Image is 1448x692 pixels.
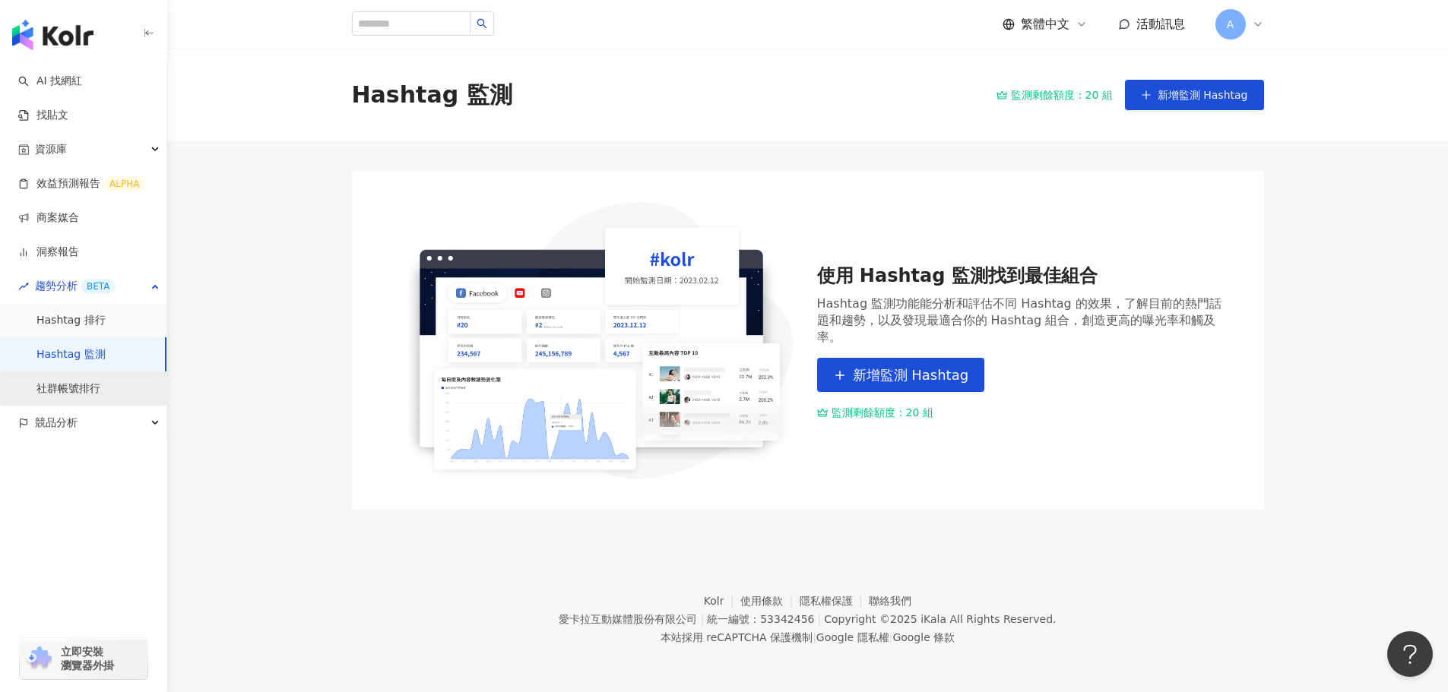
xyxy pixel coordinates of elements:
a: Google 隱私權 [816,631,889,643]
a: 商案媒合 [18,210,79,226]
img: logo [12,20,93,50]
a: searchAI 找網紅 [18,74,82,89]
button: 新增監測 Hashtag [817,358,985,392]
span: 活動訊息 [1136,17,1185,31]
a: chrome extension立即安裝 瀏覽器外掛 [20,638,147,679]
div: Hashtag 監測功能能分析和評估不同 Hashtag 的效果，了解目前的熱門話題和趨勢，以及發現最適合你的 Hashtag 組合，創造更高的曝光率和觸及率。 [817,295,1234,346]
span: plus [1141,90,1152,100]
div: Copyright © 2025 All Rights Reserved. [824,613,1056,625]
a: 使用條款 [740,595,800,607]
a: 效益預測報告ALPHA [18,176,145,191]
a: Kolr [704,595,740,607]
a: Hashtag 監測 [36,347,106,362]
a: Google 條款 [892,631,955,643]
span: rise [18,281,29,292]
iframe: Help Scout Beacon - Open [1387,631,1433,677]
span: 新增監測 Hashtag [1158,89,1248,101]
span: 繁體中文 [1021,16,1069,33]
span: 競品分析 [35,406,78,440]
img: 使用 Hashtag 監測找到最佳組合 [382,202,799,479]
a: iKala [920,613,946,625]
div: Hashtag 監測 [352,79,512,111]
span: | [889,631,893,643]
a: 隱私權保護 [800,595,870,607]
span: | [817,613,821,625]
a: 找貼文 [18,108,68,123]
span: 資源庫 [35,132,67,166]
button: 新增監測 Hashtag [1125,80,1264,110]
a: 社群帳號排行 [36,381,100,397]
img: chrome extension [24,646,54,671]
div: 愛卡拉互動媒體股份有限公司 [559,613,697,625]
span: 本站採用 reCAPTCHA 保護機制 [661,628,955,646]
div: 統一編號：53342456 [707,613,814,625]
div: 使用 Hashtag 監測找到最佳組合 [817,264,1234,289]
div: 監測剩餘額度：20 組 [817,407,1234,418]
a: Hashtag 排行 [36,313,106,328]
span: | [813,631,816,643]
a: 聯絡我們 [869,595,911,607]
span: 立即安裝 瀏覽器外掛 [61,645,114,672]
span: search [477,18,487,29]
div: BETA [81,279,116,294]
span: 趨勢分析 [35,269,116,303]
span: A [1227,16,1234,33]
a: 洞察報告 [18,245,79,260]
div: 監測剩餘額度：20 組 [996,90,1113,100]
span: 新增監測 Hashtag [853,367,969,384]
span: | [700,613,704,625]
